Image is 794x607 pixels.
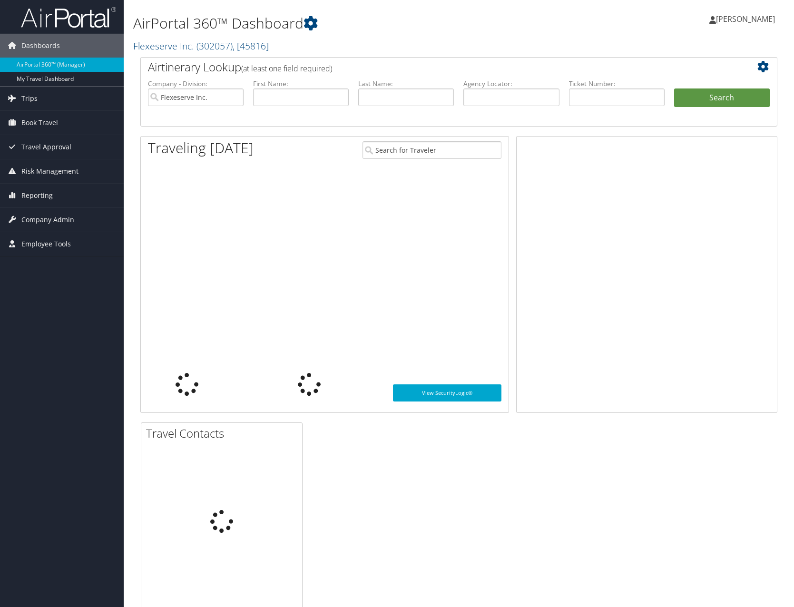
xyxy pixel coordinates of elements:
span: ( 302057 ) [196,39,233,52]
span: , [ 45816 ] [233,39,269,52]
span: [PERSON_NAME] [716,14,775,24]
img: airportal-logo.png [21,6,116,29]
button: Search [674,88,770,108]
span: Book Travel [21,111,58,135]
a: View SecurityLogic® [393,384,501,401]
span: Reporting [21,184,53,207]
label: Company - Division: [148,79,244,88]
h1: Traveling [DATE] [148,138,254,158]
span: Employee Tools [21,232,71,256]
label: Ticket Number: [569,79,665,88]
label: Last Name: [358,79,454,88]
span: Travel Approval [21,135,71,159]
span: Trips [21,87,38,110]
label: Agency Locator: [463,79,559,88]
label: First Name: [253,79,349,88]
h2: Travel Contacts [146,425,302,441]
h2: Airtinerary Lookup [148,59,717,75]
input: Search for Traveler [363,141,501,159]
span: Dashboards [21,34,60,58]
a: Flexeserve Inc. [133,39,269,52]
span: (at least one field required) [241,63,332,74]
span: Company Admin [21,208,74,232]
span: Risk Management [21,159,78,183]
a: [PERSON_NAME] [709,5,784,33]
h1: AirPortal 360™ Dashboard [133,13,568,33]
